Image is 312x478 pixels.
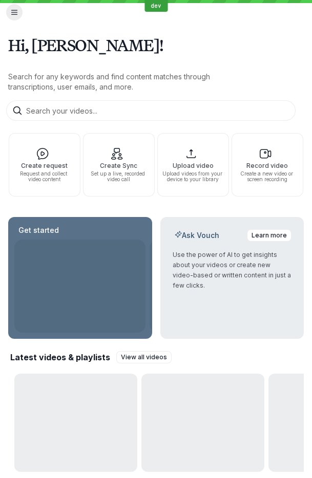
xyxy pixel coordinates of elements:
span: Record video [236,162,299,169]
span: Request and collect video content [13,171,76,182]
span: View all videos [121,352,167,362]
h1: Hi, [PERSON_NAME]! [8,31,304,59]
h2: Ask Vouch [173,230,221,241]
button: Open menu [6,4,23,20]
a: Learn more [247,229,292,242]
button: Create requestRequest and collect video content [9,133,80,197]
span: Upload video [162,162,224,169]
p: Search for any keywords and find content matches through transcriptions, user emails, and more. [8,72,254,92]
h2: Latest videos & playlists [10,352,110,363]
span: Set up a live, recorded video call [88,171,150,182]
span: Create a new video or screen recording [236,171,299,182]
button: Upload videoUpload videos from your device to your library [157,133,229,197]
button: Record videoCreate a new video or screen recording [232,133,303,197]
span: Create Sync [88,162,150,169]
a: View all videos [116,351,172,363]
p: Use the power of AI to get insights about your videos or create new video-based or written conten... [173,250,292,291]
span: Learn more [252,230,287,241]
span: Upload videos from your device to your library [162,171,224,182]
h2: Get started [16,225,61,235]
button: Create SyncSet up a live, recorded video call [83,133,155,197]
span: Create request [13,162,76,169]
input: Search your videos... [6,100,296,121]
